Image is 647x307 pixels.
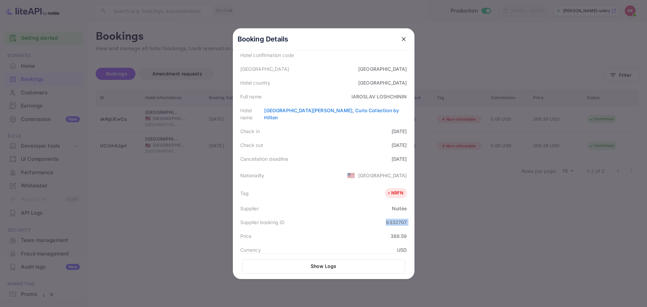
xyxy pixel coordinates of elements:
[240,128,260,135] div: Check in
[240,155,288,162] div: Cancellation deadline
[392,155,407,162] div: [DATE]
[358,79,407,86] div: [GEOGRAPHIC_DATA]
[240,52,294,59] div: Hotel confirmation code
[347,169,355,181] span: United States
[240,142,263,149] div: Check out
[358,172,407,179] div: [GEOGRAPHIC_DATA]
[238,34,288,44] p: Booking Details
[358,65,407,72] div: [GEOGRAPHIC_DATA]
[240,205,259,212] div: Supplier
[240,233,252,240] div: Price
[242,259,405,274] button: Show Logs
[240,107,265,121] div: Hotel name
[398,33,410,45] button: close
[240,219,285,226] div: Supplier booking ID
[264,108,399,120] a: [GEOGRAPHIC_DATA][PERSON_NAME], Curio Collection by Hilton
[386,219,407,226] div: 9332707
[392,205,407,212] div: Nuitée
[240,93,261,100] div: Full name
[240,65,289,72] div: [GEOGRAPHIC_DATA]
[392,128,407,135] div: [DATE]
[240,190,249,197] div: Tag
[387,190,404,196] div: NRFN
[351,93,407,100] div: IAROSLAV LOSHCHININ
[391,233,407,240] div: 388.59
[240,79,271,86] div: Hotel country
[240,246,261,253] div: Currency
[240,172,265,179] div: Nationality
[392,142,407,149] div: [DATE]
[397,246,407,253] div: USD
